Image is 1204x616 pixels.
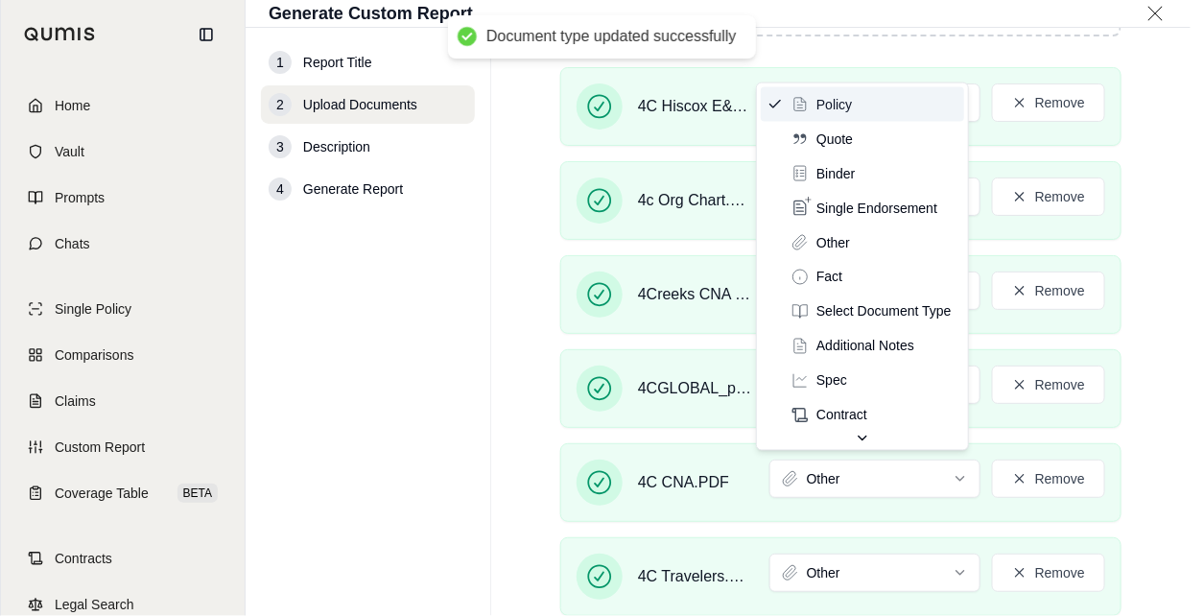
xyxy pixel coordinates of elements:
span: Other [816,233,850,252]
span: Select Document Type [816,302,952,321]
span: Additional Notes [816,337,914,356]
span: Quote [816,130,853,149]
span: Contract [816,406,867,425]
span: Fact [816,268,842,287]
span: Single Endorsement [816,199,937,218]
span: Spec [816,371,847,391]
span: Policy [816,95,852,114]
span: Binder [816,164,855,183]
div: Document type updated successfully [486,27,737,47]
